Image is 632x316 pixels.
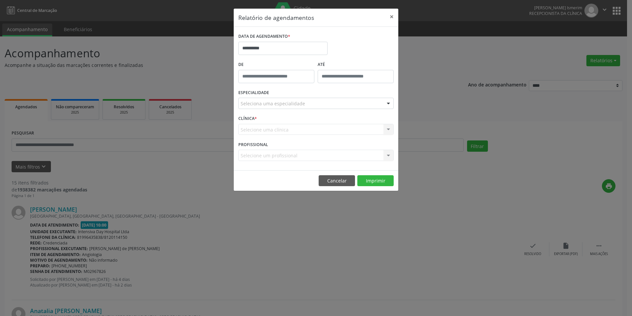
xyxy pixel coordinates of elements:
button: Cancelar [319,175,355,186]
label: ESPECIALIDADE [238,88,269,98]
button: Imprimir [357,175,394,186]
button: Close [385,9,398,25]
label: CLÍNICA [238,114,257,124]
label: PROFISSIONAL [238,139,268,150]
label: DATA DE AGENDAMENTO [238,31,290,42]
label: De [238,60,314,70]
span: Seleciona uma especialidade [241,100,305,107]
label: ATÉ [318,60,394,70]
h5: Relatório de agendamentos [238,13,314,22]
